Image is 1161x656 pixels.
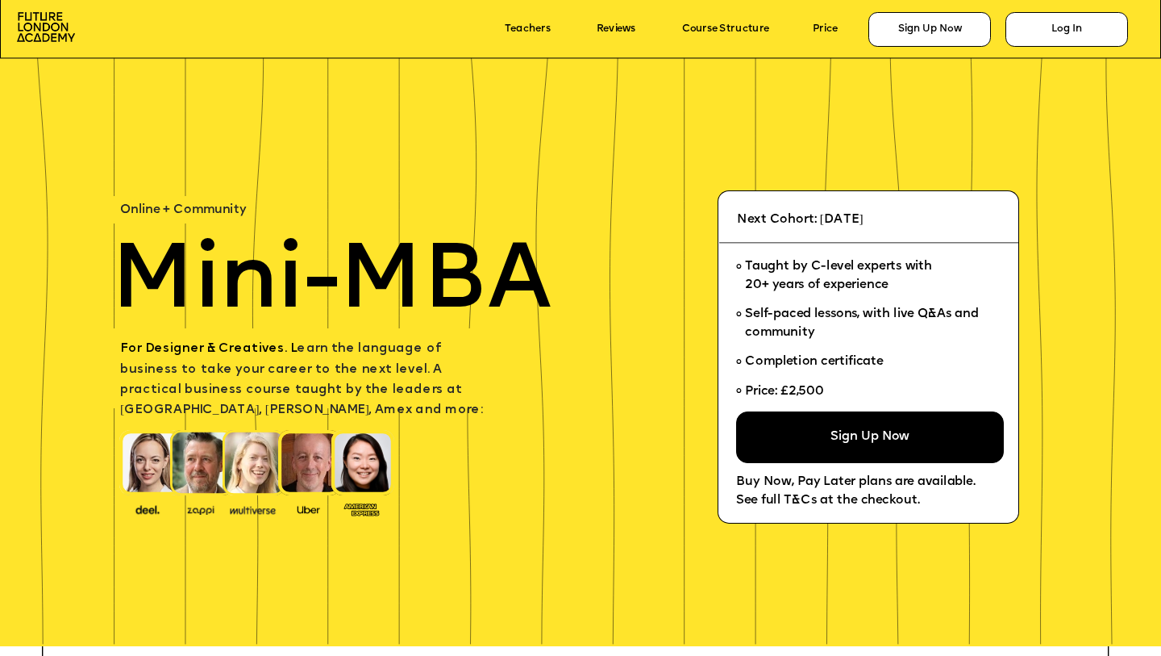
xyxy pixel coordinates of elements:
[745,260,932,290] span: Taught by C-level experts with 20+ years of experience
[120,343,297,355] span: For Designer & Creatives. L
[178,503,223,515] img: image-b2f1584c-cbf7-4a77-bbe0-f56ae6ee31f2.png
[597,23,635,35] a: Reviews
[745,307,982,338] span: Self-paced lessons, with live Q&As and community
[505,23,550,35] a: Teachers
[339,500,384,517] img: image-93eab660-639c-4de6-957c-4ae039a0235a.png
[737,214,863,226] span: Next Cohort: [DATE]
[226,501,281,516] img: image-b7d05013-d886-4065-8d38-3eca2af40620.png
[813,23,838,35] a: Price
[120,204,246,216] span: Online + Community
[745,355,884,367] span: Completion certificate
[125,501,170,516] img: image-388f4489-9820-4c53-9b08-f7df0b8d4ae2.png
[285,503,331,515] img: image-99cff0b2-a396-4aab-8550-cf4071da2cb9.png
[745,385,824,397] span: Price: £2,500
[736,476,976,488] span: Buy Now, Pay Later plans are available.
[736,494,920,506] span: See full T&Cs at the checkout.
[17,12,75,42] img: image-aac980e9-41de-4c2d-a048-f29dd30a0068.png
[120,343,482,416] span: earn the language of business to take your career to the next level. A practical business course ...
[682,23,769,35] a: Course Structure
[111,239,551,330] span: Mini-MBA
